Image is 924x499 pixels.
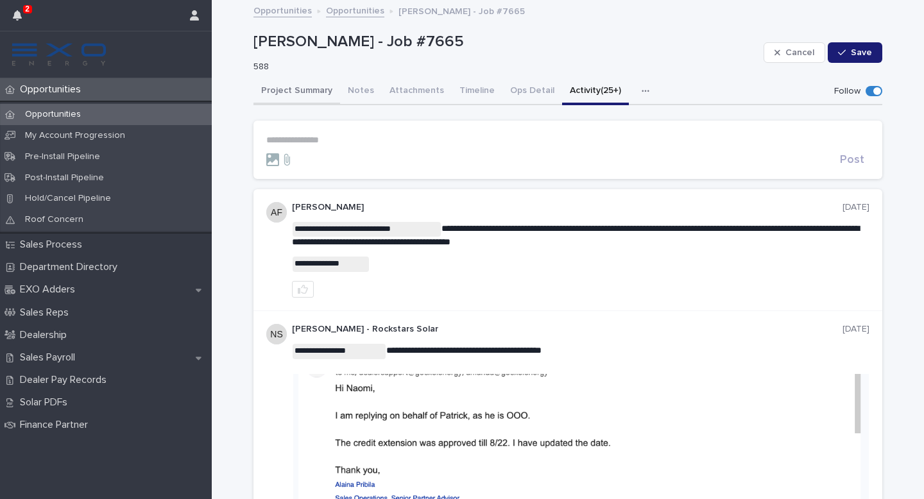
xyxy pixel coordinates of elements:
[15,374,117,386] p: Dealer Pay Records
[15,151,110,162] p: Pre-Install Pipeline
[15,83,91,96] p: Opportunities
[253,33,758,51] p: [PERSON_NAME] - Job #7665
[340,78,382,105] button: Notes
[15,130,135,141] p: My Account Progression
[25,4,30,13] p: 2
[292,281,314,298] button: like this post
[253,78,340,105] button: Project Summary
[382,78,452,105] button: Attachments
[502,78,562,105] button: Ops Detail
[15,193,121,204] p: Hold/Cancel Pipeline
[843,202,869,213] p: [DATE]
[15,419,98,431] p: Finance Partner
[15,239,92,251] p: Sales Process
[292,324,843,335] p: [PERSON_NAME] - Rockstars Solar
[452,78,502,105] button: Timeline
[785,48,814,57] span: Cancel
[851,48,872,57] span: Save
[840,154,864,165] span: Post
[253,62,753,72] p: 588
[15,214,94,225] p: Roof Concern
[13,8,30,31] div: 2
[10,42,108,67] img: FKS5r6ZBThi8E5hshIGi
[834,86,860,97] p: Follow
[562,78,629,105] button: Activity (25+)
[15,283,85,296] p: EXO Adders
[15,109,91,120] p: Opportunities
[326,3,384,17] a: Opportunities
[292,202,843,213] p: [PERSON_NAME]
[15,307,79,319] p: Sales Reps
[828,42,882,63] button: Save
[843,324,869,335] p: [DATE]
[15,261,128,273] p: Department Directory
[764,42,825,63] button: Cancel
[15,396,78,409] p: Solar PDFs
[15,173,114,183] p: Post-Install Pipeline
[835,154,869,165] button: Post
[15,351,85,364] p: Sales Payroll
[253,3,312,17] a: Opportunities
[15,329,77,341] p: Dealership
[398,3,525,17] p: [PERSON_NAME] - Job #7665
